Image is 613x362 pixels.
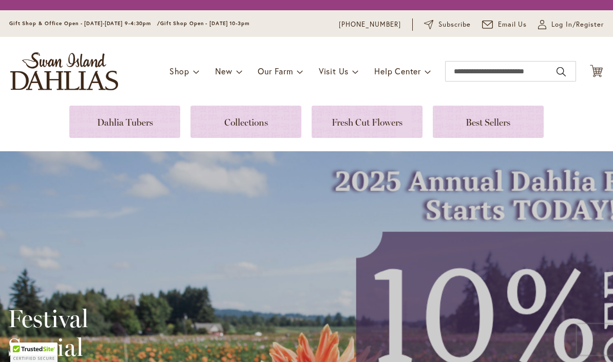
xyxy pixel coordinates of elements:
a: Email Us [482,19,527,30]
span: Visit Us [319,66,349,76]
a: Subscribe [424,19,471,30]
span: Log In/Register [551,19,604,30]
span: Gift Shop & Office Open - [DATE]-[DATE] 9-4:30pm / [9,20,160,27]
h2: Festival Special [8,304,274,361]
button: Search [557,64,566,80]
span: New [215,66,232,76]
a: [PHONE_NUMBER] [339,19,401,30]
span: Email Us [498,19,527,30]
a: Log In/Register [538,19,604,30]
span: Gift Shop Open - [DATE] 10-3pm [160,20,250,27]
span: Our Farm [258,66,293,76]
span: Help Center [374,66,421,76]
span: Shop [169,66,189,76]
span: Subscribe [438,19,471,30]
a: store logo [10,52,118,90]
